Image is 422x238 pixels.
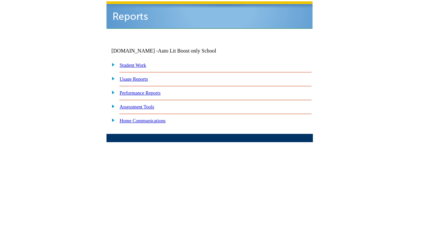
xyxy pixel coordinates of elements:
a: Student Work [120,62,146,68]
img: header [106,1,313,29]
a: Assessment Tools [120,104,154,109]
nobr: Auto Lit Boost only School [158,48,216,54]
img: plus.gif [108,117,115,123]
a: Home Communications [120,118,166,123]
img: plus.gif [108,103,115,109]
a: Usage Reports [120,76,148,82]
img: plus.gif [108,61,115,67]
img: plus.gif [108,89,115,95]
a: Performance Reports [120,90,161,96]
td: [DOMAIN_NAME] - [111,48,233,54]
img: plus.gif [108,75,115,81]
